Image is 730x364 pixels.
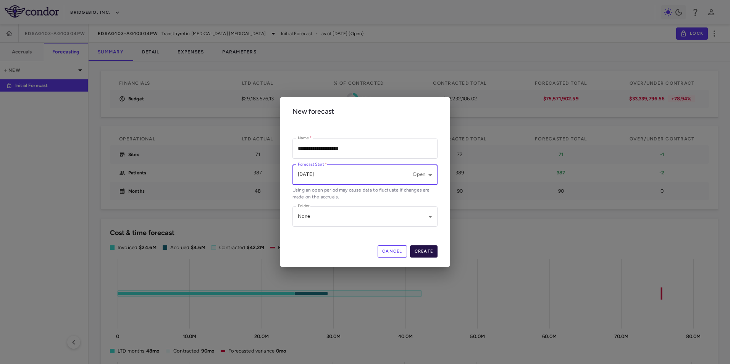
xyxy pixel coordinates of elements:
[378,245,407,258] button: Cancel
[280,97,450,126] h2: New forecast
[292,187,438,200] p: Using an open period may cause data to fluctuate if changes are made on the accruals.
[413,171,425,178] p: Open
[298,161,327,168] label: Forecast Start
[298,135,312,142] label: Name
[298,171,314,178] div: [DATE]
[410,245,438,258] button: Create
[298,203,310,209] label: Folder
[298,213,425,220] p: None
